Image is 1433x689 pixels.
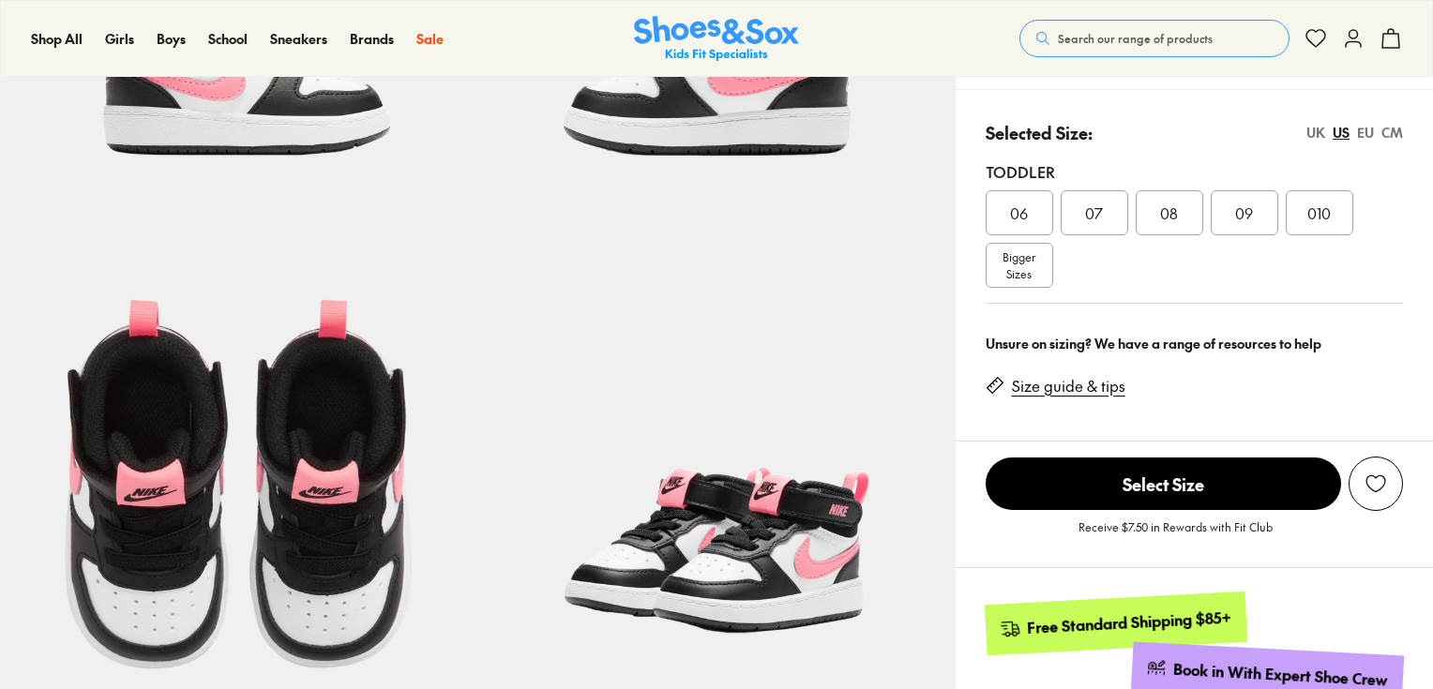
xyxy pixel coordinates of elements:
[634,16,799,62] img: SNS_Logo_Responsive.svg
[1003,248,1035,282] span: Bigger Sizes
[270,29,327,49] a: Sneakers
[984,592,1246,655] a: Free Standard Shipping $85+
[157,29,186,48] span: Boys
[986,457,1341,511] button: Select Size
[1079,518,1273,552] p: Receive $7.50 in Rewards with Fit Club
[1019,20,1290,57] button: Search our range of products
[31,29,83,48] span: Shop All
[1357,123,1374,142] div: EU
[208,29,248,48] span: School
[350,29,394,49] a: Brands
[986,120,1093,145] p: Selected Size:
[1307,202,1331,224] span: 010
[31,29,83,49] a: Shop All
[986,457,1341,510] span: Select Size
[1160,202,1178,224] span: 08
[1085,202,1103,224] span: 07
[350,29,394,48] span: Brands
[416,29,444,49] a: Sale
[986,160,1403,183] div: Toddler
[1058,30,1213,47] span: Search our range of products
[157,29,186,49] a: Boys
[1026,607,1231,638] div: Free Standard Shipping $85+
[986,334,1403,353] div: Unsure on sizing? We have a range of resources to help
[1010,202,1028,224] span: 06
[1333,123,1350,142] div: US
[1012,376,1125,397] a: Size guide & tips
[1381,123,1403,142] div: CM
[208,29,248,49] a: School
[105,29,134,49] a: Girls
[1235,202,1253,224] span: 09
[270,29,327,48] span: Sneakers
[1349,457,1403,511] button: Add to Wishlist
[634,16,799,62] a: Shoes & Sox
[416,29,444,48] span: Sale
[105,29,134,48] span: Girls
[1306,123,1325,142] div: UK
